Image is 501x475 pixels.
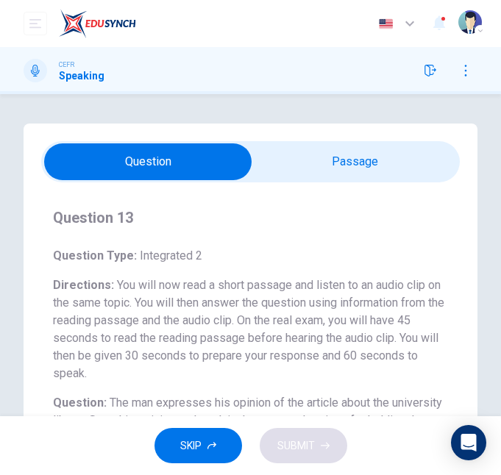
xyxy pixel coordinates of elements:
[53,278,444,380] span: You will now read a short passage and listen to an audio clip on the same topic. You will then an...
[154,428,242,464] button: SKIP
[53,276,448,382] h6: Directions :
[451,425,486,460] div: Open Intercom Messenger
[377,18,395,29] img: en
[59,70,104,82] h1: Speaking
[53,247,448,265] h6: Question Type :
[24,12,47,35] button: open mobile menu
[53,206,448,229] h4: Question 13
[59,60,74,70] span: CEFR
[53,396,442,445] span: The man expresses his opinion of the article about the university library. State his opinion and ...
[53,394,448,447] h6: Question :
[180,437,202,455] span: SKIP
[59,9,136,38] img: EduSynch logo
[458,10,482,34] img: Profile picture
[137,249,202,262] span: Integrated 2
